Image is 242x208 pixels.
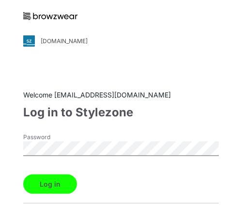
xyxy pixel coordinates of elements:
div: Log in to Stylezone [23,103,219,121]
img: browzwear-logo.73288ffb.svg [23,12,77,20]
div: [DOMAIN_NAME] [41,37,88,45]
div: Welcome [EMAIL_ADDRESS][DOMAIN_NAME] [23,89,219,99]
img: svg+xml;base64,PHN2ZyB3aWR0aD0iMjgiIGhlaWdodD0iMjgiIHZpZXdCb3g9IjAgMCAyOCAyOCIgZmlsbD0ibm9uZSIgeG... [23,35,35,47]
button: Log in [23,174,77,193]
a: [DOMAIN_NAME] [23,35,219,47]
label: Password [23,132,91,141]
